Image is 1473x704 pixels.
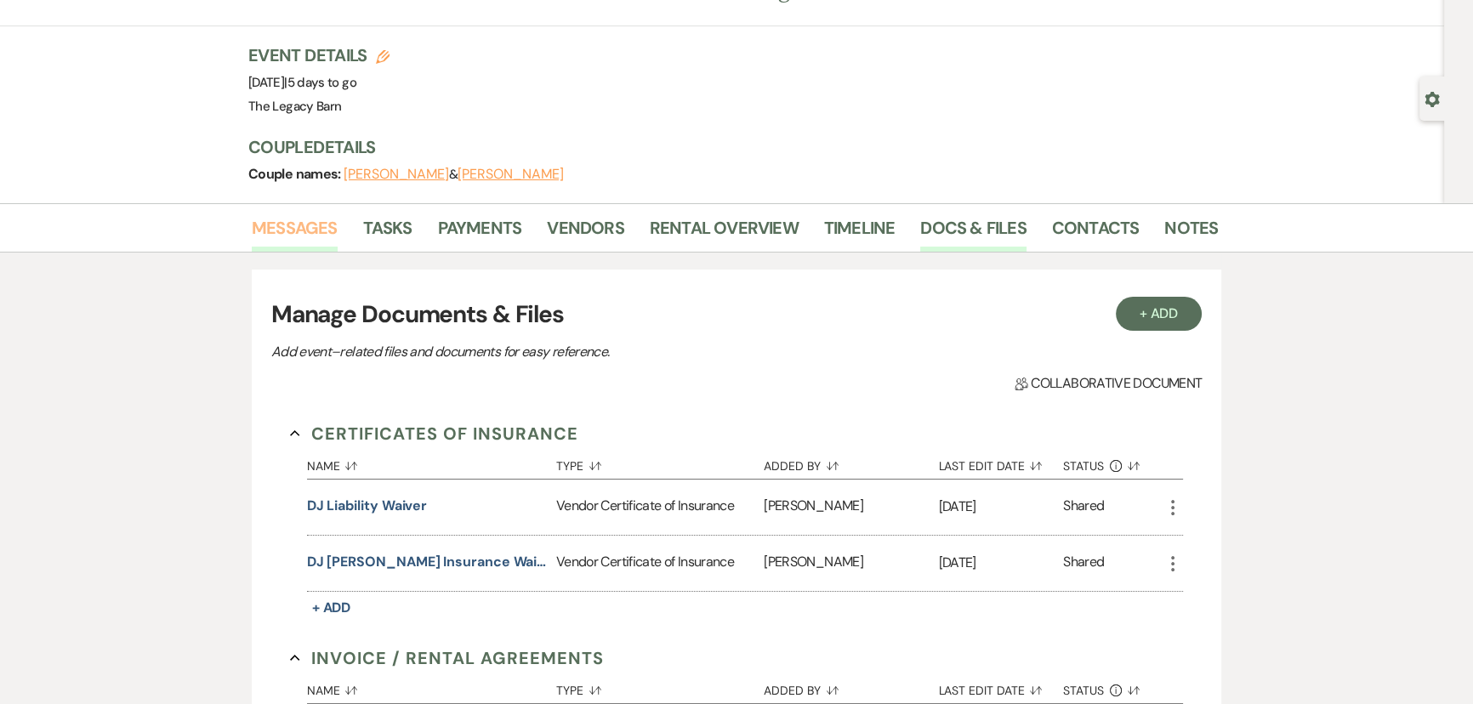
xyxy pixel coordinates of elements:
[764,536,938,591] div: [PERSON_NAME]
[764,671,938,703] button: Added By
[764,480,938,535] div: [PERSON_NAME]
[307,552,549,572] button: DJ [PERSON_NAME] insurance waiver
[556,536,764,591] div: Vendor Certificate of Insurance
[556,480,764,535] div: Vendor Certificate of Insurance
[547,214,623,252] a: Vendors
[1063,671,1163,703] button: Status
[1052,214,1140,252] a: Contacts
[312,599,351,616] span: + Add
[248,135,1201,159] h3: Couple Details
[248,165,344,183] span: Couple names:
[307,596,356,620] button: + Add
[284,74,356,91] span: |
[1063,460,1104,472] span: Status
[363,214,412,252] a: Tasks
[556,446,764,479] button: Type
[556,671,764,703] button: Type
[938,496,1063,518] p: [DATE]
[271,341,867,363] p: Add event–related files and documents for easy reference.
[307,496,427,516] button: DJ Liability Waiver
[764,446,938,479] button: Added By
[290,421,578,446] button: Certificates of Insurance
[287,74,356,91] span: 5 days to go
[307,671,556,703] button: Name
[271,297,1202,332] h3: Manage Documents & Files
[248,98,341,115] span: The Legacy Barn
[344,167,449,181] button: [PERSON_NAME]
[1015,373,1202,394] span: Collaborative document
[290,645,604,671] button: Invoice / Rental Agreements
[920,214,1026,252] a: Docs & Files
[248,43,390,67] h3: Event Details
[938,446,1063,479] button: Last Edit Date
[344,166,563,183] span: &
[1063,496,1104,519] div: Shared
[252,214,338,252] a: Messages
[1425,90,1440,106] button: Open lead details
[438,214,522,252] a: Payments
[938,552,1063,574] p: [DATE]
[1116,297,1203,331] button: + Add
[1164,214,1218,252] a: Notes
[458,167,563,181] button: [PERSON_NAME]
[1063,446,1163,479] button: Status
[248,74,356,91] span: [DATE]
[650,214,799,252] a: Rental Overview
[1063,552,1104,575] div: Shared
[938,671,1063,703] button: Last Edit Date
[307,446,556,479] button: Name
[1063,684,1104,696] span: Status
[824,214,896,252] a: Timeline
